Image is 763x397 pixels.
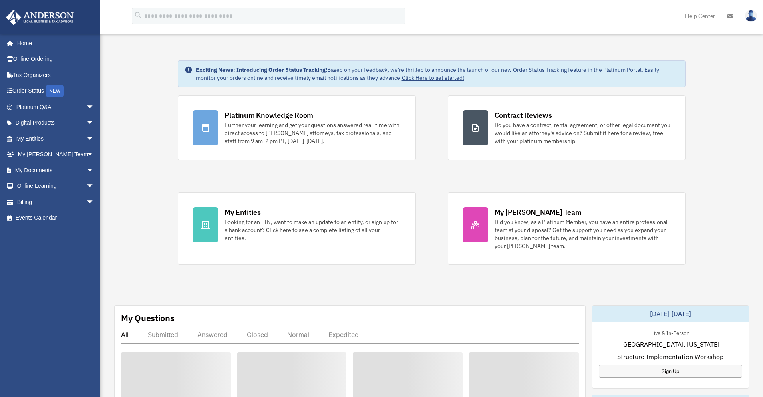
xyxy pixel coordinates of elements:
div: Expedited [328,330,359,339]
span: arrow_drop_down [86,99,102,115]
a: Digital Productsarrow_drop_down [6,115,106,131]
div: Looking for an EIN, want to make an update to an entity, or sign up for a bank account? Click her... [225,218,401,242]
strong: Exciting News: Introducing Order Status Tracking! [196,66,327,73]
span: arrow_drop_down [86,131,102,147]
a: Sign Up [599,365,742,378]
div: All [121,330,129,339]
div: Do you have a contract, rental agreement, or other legal document you would like an attorney's ad... [495,121,671,145]
a: Click Here to get started! [402,74,464,81]
a: My Entitiesarrow_drop_down [6,131,106,147]
span: [GEOGRAPHIC_DATA], [US_STATE] [621,339,719,349]
a: Platinum Knowledge Room Further your learning and get your questions answered real-time with dire... [178,95,416,160]
a: Online Ordering [6,51,106,67]
a: My [PERSON_NAME] Team Did you know, as a Platinum Member, you have an entire professional team at... [448,192,686,265]
a: Online Learningarrow_drop_down [6,178,106,194]
div: Based on your feedback, we're thrilled to announce the launch of our new Order Status Tracking fe... [196,66,679,82]
div: Submitted [148,330,178,339]
a: My Documentsarrow_drop_down [6,162,106,178]
div: Closed [247,330,268,339]
a: Tax Organizers [6,67,106,83]
a: Order StatusNEW [6,83,106,99]
div: Did you know, as a Platinum Member, you have an entire professional team at your disposal? Get th... [495,218,671,250]
span: arrow_drop_down [86,115,102,131]
div: NEW [46,85,64,97]
span: arrow_drop_down [86,178,102,195]
div: Further your learning and get your questions answered real-time with direct access to [PERSON_NAM... [225,121,401,145]
div: Answered [197,330,227,339]
a: Contract Reviews Do you have a contract, rental agreement, or other legal document you would like... [448,95,686,160]
span: arrow_drop_down [86,162,102,179]
img: Anderson Advisors Platinum Portal [4,10,76,25]
div: My Questions [121,312,175,324]
a: menu [108,14,118,21]
a: My [PERSON_NAME] Teamarrow_drop_down [6,147,106,163]
div: [DATE]-[DATE] [592,306,749,322]
span: arrow_drop_down [86,194,102,210]
span: arrow_drop_down [86,147,102,163]
div: Platinum Knowledge Room [225,110,314,120]
a: Home [6,35,102,51]
i: menu [108,11,118,21]
div: Live & In-Person [645,328,696,337]
a: My Entities Looking for an EIN, want to make an update to an entity, or sign up for a bank accoun... [178,192,416,265]
span: Structure Implementation Workshop [617,352,723,361]
div: My [PERSON_NAME] Team [495,207,582,217]
div: Contract Reviews [495,110,552,120]
div: Normal [287,330,309,339]
img: User Pic [745,10,757,22]
a: Events Calendar [6,210,106,226]
div: My Entities [225,207,261,217]
i: search [134,11,143,20]
a: Billingarrow_drop_down [6,194,106,210]
a: Platinum Q&Aarrow_drop_down [6,99,106,115]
